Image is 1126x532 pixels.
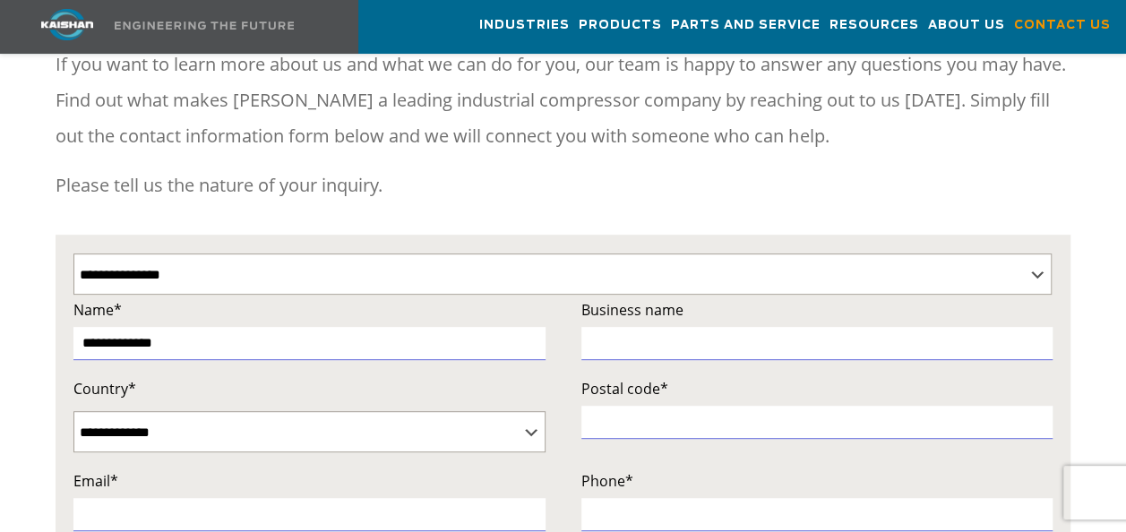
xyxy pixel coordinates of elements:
a: Industries [479,1,570,49]
label: Business name [581,297,1053,322]
span: Parts and Service [671,15,821,36]
label: Country* [73,376,545,401]
a: About Us [928,1,1005,49]
img: Engineering the future [115,21,294,30]
label: Name* [73,297,545,322]
p: If you want to learn more about us and what we can do for you, our team is happy to answer any qu... [56,47,1070,154]
span: About Us [928,15,1005,36]
a: Contact Us [1014,1,1111,49]
span: Products [579,15,662,36]
span: Contact Us [1014,15,1111,36]
a: Parts and Service [671,1,821,49]
label: Postal code* [581,376,1053,401]
label: Email* [73,468,545,493]
span: Resources [829,15,919,36]
label: Phone* [581,468,1053,493]
span: Industries [479,15,570,36]
a: Resources [829,1,919,49]
p: Please tell us the nature of your inquiry. [56,167,1070,203]
a: Products [579,1,662,49]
